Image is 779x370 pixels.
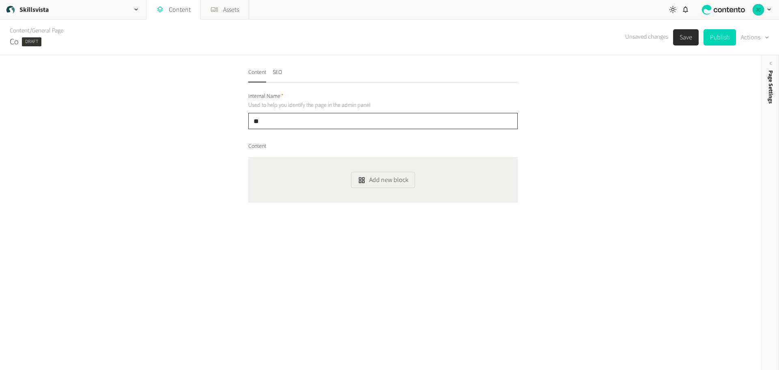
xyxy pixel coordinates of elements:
[273,68,282,82] button: SEO
[248,101,433,110] p: Used to help you identify the page in the admin panel
[10,36,19,48] h2: Co
[5,4,16,15] img: Skillsvista
[30,26,32,35] span: /
[741,29,769,45] button: Actions
[625,32,668,42] span: Unsaved changes
[351,172,415,188] button: Add new block
[248,142,266,151] span: Content
[19,5,49,15] h2: Skillsvista
[10,26,30,35] a: Content
[22,37,41,46] span: Draft
[248,68,266,82] button: Content
[704,29,736,45] button: Publish
[248,92,284,101] span: Internal Name
[32,26,63,35] a: General Page
[753,4,764,15] img: Jason Culloty
[766,70,775,104] span: Page Settings
[673,29,699,45] button: Save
